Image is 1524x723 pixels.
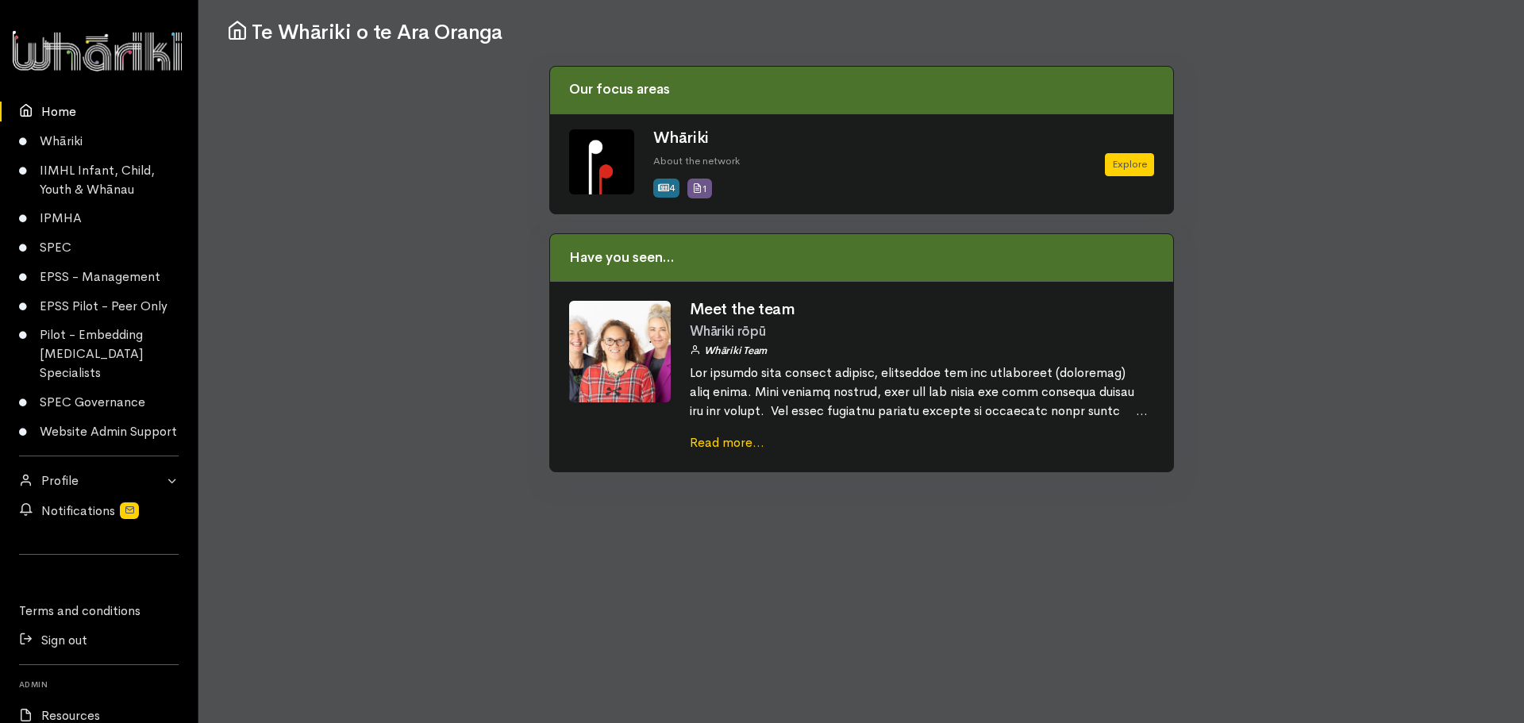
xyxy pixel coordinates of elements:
h1: Te Whāriki o te Ara Oranga [227,19,1495,44]
div: Our focus areas [550,67,1173,114]
a: Whāriki [653,128,709,148]
iframe: LinkedIn Embedded Content [98,576,99,577]
div: Have you seen... [550,234,1173,282]
h6: Admin [19,675,179,694]
a: Read more... [690,434,764,451]
img: Whariki%20Icon_Icon_Tile.png [569,129,634,194]
a: Explore [1105,153,1154,176]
